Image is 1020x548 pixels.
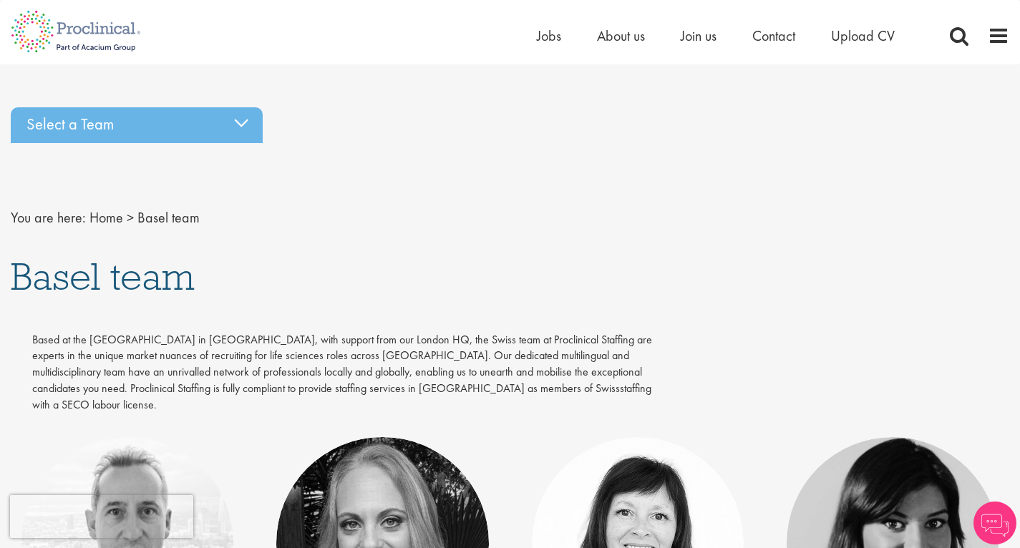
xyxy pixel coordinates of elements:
p: Based at the [GEOGRAPHIC_DATA] in [GEOGRAPHIC_DATA], with support from our London HQ, the Swiss t... [32,332,662,414]
div: Select a Team [11,107,263,143]
a: Join us [681,26,717,45]
a: breadcrumb link [89,208,123,227]
a: Jobs [537,26,561,45]
a: About us [597,26,645,45]
a: Contact [752,26,795,45]
span: > [127,208,134,227]
span: Basel team [11,252,195,300]
img: Chatbot [973,501,1016,544]
iframe: reCAPTCHA [10,495,193,538]
span: Basel team [137,208,200,227]
span: You are here: [11,208,86,227]
a: Upload CV [831,26,895,45]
